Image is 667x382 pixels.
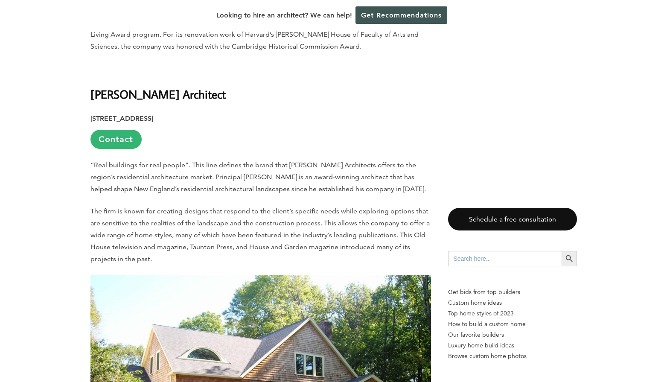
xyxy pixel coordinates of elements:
[448,351,577,362] a: Browse custom home photos
[448,340,577,351] a: Luxury home build ideas
[90,73,431,103] h2: [PERSON_NAME] Architect
[448,330,577,340] a: Our favorite builders
[90,205,431,265] p: The firm is known for creating designs that respond to the client’s specific needs while explorin...
[90,114,153,122] strong: [STREET_ADDRESS]
[90,130,142,149] a: Contact
[448,208,577,230] a: Schedule a free consultation
[448,308,577,319] a: Top home styles of 2023
[355,6,447,24] a: Get Recommendations
[565,254,574,263] svg: Search
[448,251,562,266] input: Search here...
[448,287,577,297] p: Get bids from top builders
[448,319,577,330] a: How to build a custom home
[90,159,431,195] p: “Real buildings for real people”. This line defines the brand that [PERSON_NAME] Architects offer...
[448,297,577,308] a: Custom home ideas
